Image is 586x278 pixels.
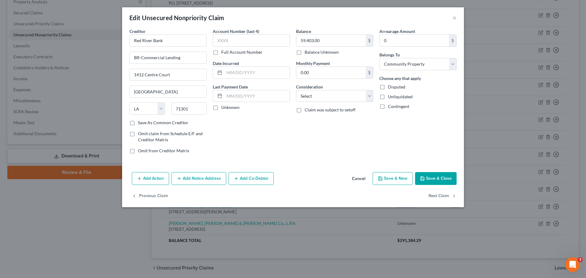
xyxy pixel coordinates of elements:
span: Creditor [129,29,146,34]
input: XXXX [213,34,290,47]
span: 3 [578,257,583,262]
input: Enter zip... [171,103,207,115]
button: Save & Close [415,172,457,185]
div: $ [366,67,373,78]
span: Unliquidated [388,94,413,99]
label: Date Incurred [213,60,239,67]
input: MM/DD/YYYY [224,90,290,102]
label: Full Account Number [221,49,262,55]
label: Balance [296,28,311,34]
label: Consideration [296,84,323,90]
span: Omit claim from Schedule E/F and Creditor Matrix [138,131,203,142]
button: Save & New [373,172,413,185]
button: × [452,14,457,21]
input: MM/DD/YYYY [224,67,290,78]
label: Account Number (last 4) [213,28,259,34]
label: Arrearage Amount [379,28,415,34]
label: Monthly Payment [296,60,330,67]
span: Omit from Creditor Matrix [138,148,189,153]
label: Unknown [221,104,240,110]
button: Next Claim [429,190,457,203]
input: Search creditor by name... [129,34,207,47]
label: Choose any that apply [379,75,421,81]
button: Previous Claim [132,190,168,203]
label: Save As Common Creditor [138,120,188,126]
input: Enter address... [130,52,206,63]
button: Add Co-Debtor [229,172,274,185]
span: Belongs To [379,52,400,57]
span: Contingent [388,104,409,109]
button: Add Notice Address [172,172,226,185]
label: Last Payment Date [213,84,248,90]
input: 0.00 [380,35,449,46]
iframe: Intercom live chat [565,257,580,272]
span: Disputed [388,84,405,89]
label: Balance Unknown [305,49,339,55]
div: $ [449,35,456,46]
span: Claim was subject to setoff [305,107,356,112]
input: 0.00 [296,35,366,46]
input: Enter city... [130,86,206,97]
input: 0.00 [296,67,366,78]
button: Cancel [347,173,370,185]
div: $ [366,35,373,46]
button: Add Action [132,172,169,185]
input: Apt, Suite, etc... [130,69,206,81]
div: Edit Unsecured Nonpriority Claim [129,13,224,22]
